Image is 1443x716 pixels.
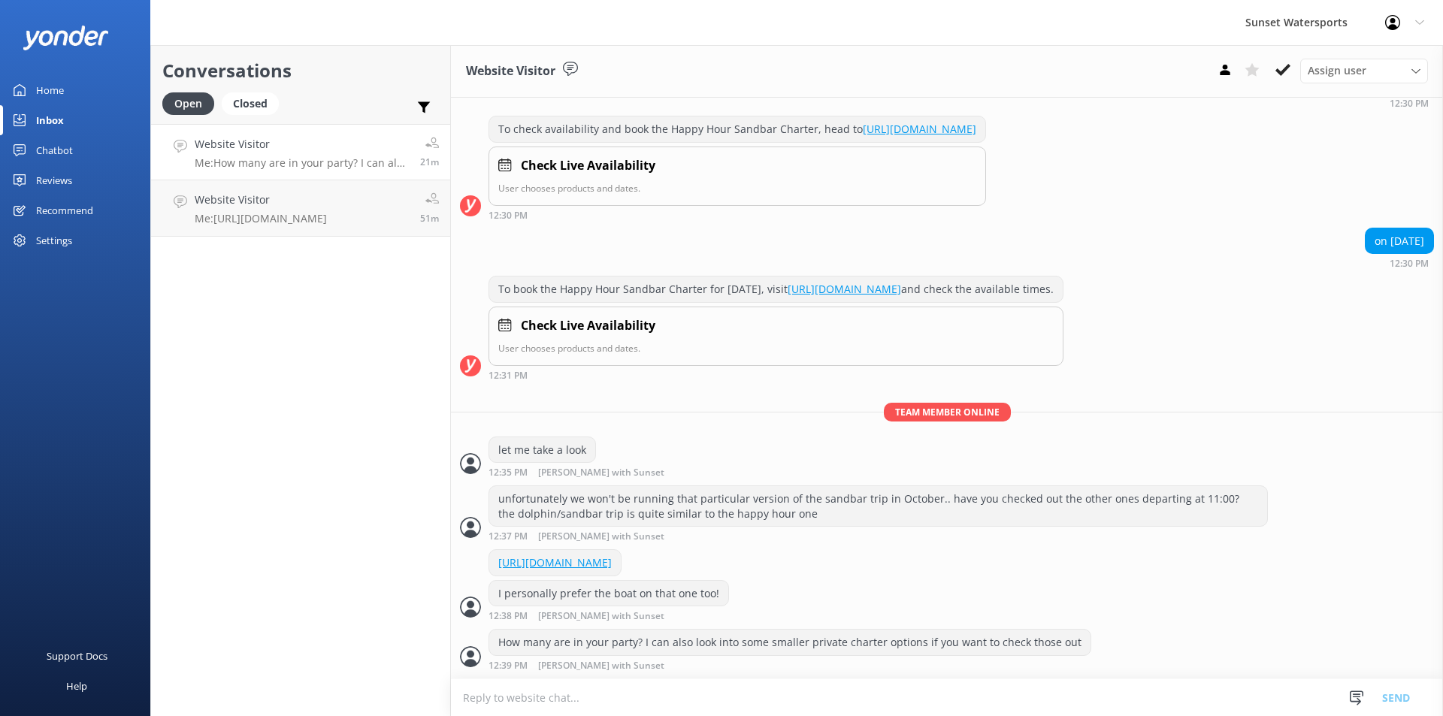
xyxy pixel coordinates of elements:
[420,212,439,225] span: Sep 10 2025 11:09am (UTC -05:00) America/Cancun
[23,26,109,50] img: yonder-white-logo.png
[420,156,439,168] span: Sep 10 2025 11:39am (UTC -05:00) America/Cancun
[466,62,555,81] h3: Website Visitor
[489,610,729,621] div: Sep 10 2025 11:38am (UTC -05:00) America/Cancun
[498,555,612,569] a: [URL][DOMAIN_NAME]
[1366,228,1433,254] div: on [DATE]
[195,136,409,153] h4: Website Visitor
[222,95,286,111] a: Closed
[36,165,72,195] div: Reviews
[162,92,214,115] div: Open
[151,180,450,237] a: Website VisitorMe:[URL][DOMAIN_NAME]51m
[222,92,279,115] div: Closed
[489,116,985,142] div: To check availability and book the Happy Hour Sandbar Charter, head to
[36,195,93,225] div: Recommend
[489,581,728,606] div: I personally prefer the boat on that one too!
[1308,62,1366,79] span: Assign user
[538,532,664,542] span: [PERSON_NAME] with Sunset
[162,56,439,85] h2: Conversations
[498,181,976,195] p: User chooses products and dates.
[1390,99,1429,108] strong: 12:30 PM
[47,641,107,671] div: Support Docs
[489,630,1091,655] div: How many are in your party? I can also look into some smaller private charter options if you want...
[489,371,528,380] strong: 12:31 PM
[195,192,327,208] h4: Website Visitor
[521,156,655,176] h4: Check Live Availability
[489,530,1268,542] div: Sep 10 2025 11:37am (UTC -05:00) America/Cancun
[489,211,528,220] strong: 12:30 PM
[489,437,595,463] div: let me take a look
[489,661,528,671] strong: 12:39 PM
[489,532,528,542] strong: 12:37 PM
[521,316,655,336] h4: Check Live Availability
[489,468,528,478] strong: 12:35 PM
[1390,259,1429,268] strong: 12:30 PM
[66,671,87,701] div: Help
[162,95,222,111] a: Open
[1365,258,1434,268] div: Sep 10 2025 11:30am (UTC -05:00) America/Cancun
[538,468,664,478] span: [PERSON_NAME] with Sunset
[884,403,1011,421] span: Team member online
[36,135,73,165] div: Chatbot
[36,105,64,135] div: Inbox
[151,124,450,180] a: Website VisitorMe:How many are in your party? I can also look into some smaller private charter o...
[489,486,1267,526] div: unfortunately we won't be running that particular version of the sandbar trip in October.. have y...
[489,210,986,220] div: Sep 10 2025 11:30am (UTC -05:00) America/Cancun
[36,225,72,255] div: Settings
[788,282,901,296] a: [URL][DOMAIN_NAME]
[36,75,64,105] div: Home
[195,156,409,170] p: Me: How many are in your party? I can also look into some smaller private charter options if you ...
[498,341,1054,355] p: User chooses products and dates.
[489,467,713,478] div: Sep 10 2025 11:35am (UTC -05:00) America/Cancun
[489,660,1091,671] div: Sep 10 2025 11:39am (UTC -05:00) America/Cancun
[489,370,1063,380] div: Sep 10 2025 11:31am (UTC -05:00) America/Cancun
[195,212,327,225] p: Me: [URL][DOMAIN_NAME]
[489,276,1063,302] div: To book the Happy Hour Sandbar Charter for [DATE], visit and check the available times.
[1300,59,1428,83] div: Assign User
[538,612,664,621] span: [PERSON_NAME] with Sunset
[489,612,528,621] strong: 12:38 PM
[811,98,1434,108] div: Sep 10 2025 11:30am (UTC -05:00) America/Cancun
[863,122,976,136] a: [URL][DOMAIN_NAME]
[538,661,664,671] span: [PERSON_NAME] with Sunset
